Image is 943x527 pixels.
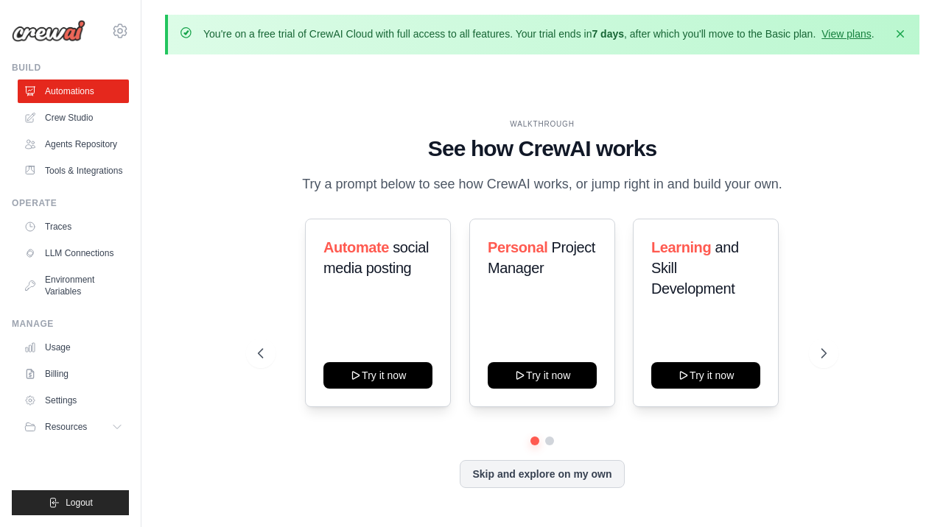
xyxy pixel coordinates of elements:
a: Crew Studio [18,106,129,130]
a: View plans [821,28,871,40]
span: Project Manager [488,239,595,276]
p: You're on a free trial of CrewAI Cloud with full access to all features. Your trial ends in , aft... [203,26,874,41]
span: Logout [66,497,93,509]
div: WALKTHROUGH [258,119,826,130]
a: Usage [18,336,129,359]
span: Automate [323,239,389,255]
a: Agents Repository [18,132,129,156]
button: Logout [12,490,129,515]
a: Automations [18,79,129,103]
a: Settings [18,389,129,412]
button: Try it now [488,362,597,389]
span: and Skill Development [651,239,739,297]
a: Tools & Integrations [18,159,129,183]
span: Personal [488,239,547,255]
strong: 7 days [592,28,624,40]
a: Billing [18,362,129,386]
a: Traces [18,215,129,238]
button: Resources [18,415,129,439]
div: Manage [12,318,129,330]
a: LLM Connections [18,241,129,265]
span: Resources [45,421,87,433]
a: Environment Variables [18,268,129,303]
span: Learning [651,239,711,255]
p: Try a prompt below to see how CrewAI works, or jump right in and build your own. [295,174,790,195]
button: Skip and explore on my own [460,460,624,488]
img: Logo [12,20,85,42]
div: Build [12,62,129,74]
button: Try it now [323,362,432,389]
h1: See how CrewAI works [258,135,826,162]
div: Operate [12,197,129,209]
button: Try it now [651,362,760,389]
